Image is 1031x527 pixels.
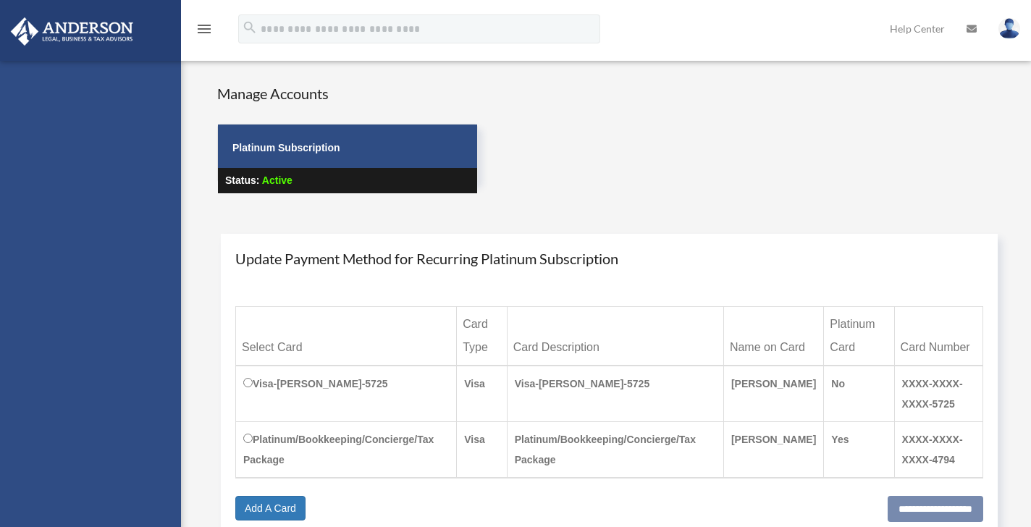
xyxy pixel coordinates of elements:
i: menu [195,20,213,38]
td: Yes [824,422,894,478]
th: Select Card [236,307,457,366]
th: Card Number [894,307,982,366]
strong: Platinum Subscription [232,142,340,153]
i: search [242,20,258,35]
img: User Pic [998,18,1020,39]
td: XXXX-XXXX-XXXX-5725 [894,366,982,422]
td: Visa [457,422,508,478]
h4: Update Payment Method for Recurring Platinum Subscription [235,248,983,269]
th: Platinum Card [824,307,894,366]
td: Visa-[PERSON_NAME]-5725 [507,366,723,422]
td: Platinum/Bookkeeping/Concierge/Tax Package [507,422,723,478]
td: No [824,366,894,422]
img: Anderson Advisors Platinum Portal [7,17,138,46]
td: [PERSON_NAME] [723,366,823,422]
h4: Manage Accounts [217,83,478,104]
th: Card Description [507,307,723,366]
a: menu [195,25,213,38]
strong: Status: [225,174,259,186]
td: [PERSON_NAME] [723,422,823,478]
td: XXXX-XXXX-XXXX-4794 [894,422,982,478]
td: Visa [457,366,508,422]
td: Visa-[PERSON_NAME]-5725 [236,366,457,422]
span: Active [262,174,293,186]
th: Name on Card [723,307,823,366]
a: Add A Card [235,496,306,520]
td: Platinum/Bookkeeping/Concierge/Tax Package [236,422,457,478]
th: Card Type [457,307,508,366]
